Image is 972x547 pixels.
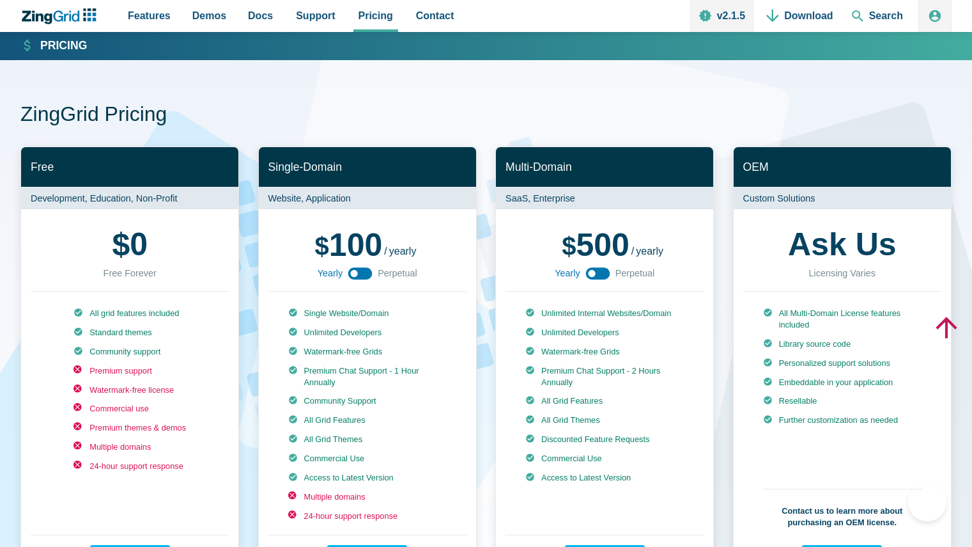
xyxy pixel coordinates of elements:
h2: Free [21,147,238,187]
li: Commercial Use [288,453,447,464]
span: Pricing [359,7,393,24]
li: Community support [73,346,186,358]
span: Yearly [555,266,580,281]
div: Licensing Varies [809,266,876,281]
li: All Grid Themes [525,415,684,426]
h1: ZingGrid Pricing [20,101,952,130]
div: Free Forever [104,266,157,281]
span: 500 [562,227,629,263]
span: yearly [389,246,417,257]
strong: Ask Us [788,228,897,260]
li: Premium Chat Support - 1 Hour Annually [288,365,447,388]
li: Unlimited Internal Websites/Domain [525,308,684,319]
a: Pricing [22,38,87,54]
li: Community Support [288,395,447,407]
li: All Grid Features [525,395,684,407]
span: yearly [636,246,663,257]
li: Resellable [763,395,922,407]
span: 100 [315,227,383,263]
h2: OEM [734,147,951,187]
span: Contact [416,7,454,24]
li: All Grid Features [288,415,447,426]
span: $ [112,228,130,260]
h2: Single-Domain [259,147,476,187]
li: Commercial use [73,403,186,415]
li: Unlimited Developers [288,327,447,338]
iframe: Help Scout Beacon - Open [908,483,946,521]
li: Multiple domains [288,491,447,503]
li: Embeddable in your application [763,377,922,388]
span: / [631,246,634,257]
span: Features [128,7,171,24]
strong: 0 [112,228,148,260]
strong: Pricing [40,40,87,52]
li: Access to Latest Version [288,472,447,484]
li: All grid features included [73,308,186,319]
span: Support [296,7,335,24]
li: Multiple domains [73,441,186,453]
li: All Grid Themes [288,434,447,445]
h2: Multi-Domain [496,147,713,187]
li: Access to Latest Version [525,472,684,484]
li: Premium Chat Support - 2 Hours Annually [525,365,684,388]
li: Discounted Feature Requests [525,434,684,445]
li: Watermark-free Grids [288,346,447,358]
p: Development, Education, Non-Profit [21,187,238,209]
a: ZingChart Logo. Click to return to the homepage [20,8,103,24]
p: Custom Solutions [734,187,951,209]
li: Unlimited Developers [525,327,684,338]
li: Watermark-free Grids [525,346,684,358]
span: Perpetual [615,266,655,281]
span: Perpetual [378,266,417,281]
span: Demos [192,7,226,24]
li: Premium themes & demos [73,422,186,434]
span: Yearly [318,266,343,281]
p: Contact us to learn more about purchasing an OEM license. [762,489,922,528]
span: Docs [248,7,273,24]
p: SaaS, Enterprise [496,187,713,209]
li: 24-hour support response [73,461,186,472]
p: Website, Application [259,187,476,209]
li: Personalized support solutions [763,358,922,369]
li: Premium support [73,365,186,377]
li: Library source code [763,338,922,350]
li: Commercial Use [525,453,684,464]
li: All Multi-Domain License features included [763,308,922,331]
li: Further customization as needed [763,415,922,426]
li: Watermark-free license [73,384,186,396]
span: / [384,246,387,257]
li: 24-hour support response [288,511,447,522]
li: Single Website/Domain [288,308,447,319]
li: Standard themes [73,327,186,338]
